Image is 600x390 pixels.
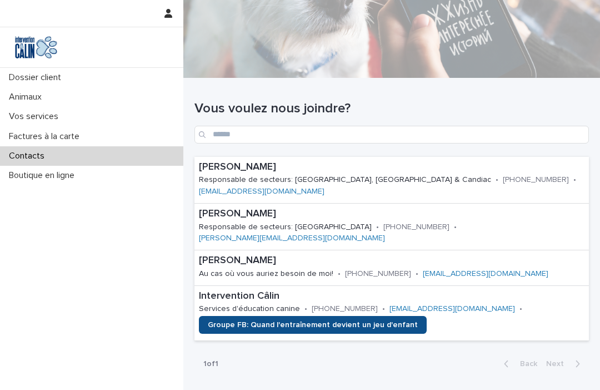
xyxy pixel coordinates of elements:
[194,204,589,250] a: [PERSON_NAME]Responsable de secteurs: [GEOGRAPHIC_DATA]•[PHONE_NUMBER]•[PERSON_NAME][EMAIL_ADDRES...
[454,223,457,232] p: •
[9,36,63,58] img: Y0SYDZVsQvbSeSFpbQoq
[199,175,491,185] p: Responsable de secteurs: [GEOGRAPHIC_DATA], [GEOGRAPHIC_DATA] & Candiac
[503,176,569,184] a: [PHONE_NUMBER]
[546,360,571,368] span: Next
[199,161,584,174] p: [PERSON_NAME]
[194,250,589,285] a: [PERSON_NAME]Au cas où vous auriez besoin de moi!•[PHONE_NUMBER]•[EMAIL_ADDRESS][DOMAIN_NAME]
[496,175,498,185] p: •
[194,157,589,204] a: [PERSON_NAME]Responsable de secteurs: [GEOGRAPHIC_DATA], [GEOGRAPHIC_DATA] & Candiac•[PHONE_NUMBE...
[345,270,411,278] a: [PHONE_NUMBER]
[194,101,589,117] h1: Vous voulez nous joindre?
[199,290,584,303] p: Intervention Câlin
[199,269,333,279] p: Au cas où vous auriez besoin de moi!
[194,126,589,144] input: Search
[4,170,83,181] p: Boutique en ligne
[513,360,537,368] span: Back
[573,175,576,185] p: •
[416,269,418,279] p: •
[199,316,427,334] a: Groupe FB: Quand l'entraînement devient un jeu d'enfant
[199,255,584,267] p: [PERSON_NAME]
[338,269,341,279] p: •
[389,305,515,313] a: [EMAIL_ADDRESS][DOMAIN_NAME]
[199,187,324,195] a: [EMAIL_ADDRESS][DOMAIN_NAME]
[495,359,542,369] button: Back
[423,270,548,278] a: [EMAIL_ADDRESS][DOMAIN_NAME]
[199,234,385,242] a: [PERSON_NAME][EMAIL_ADDRESS][DOMAIN_NAME]
[304,304,307,314] p: •
[4,72,70,83] p: Dossier client
[382,304,385,314] p: •
[4,111,67,122] p: Vos services
[199,304,300,314] p: Services d'éducation canine
[4,151,53,161] p: Contacts
[4,92,51,102] p: Animaux
[208,321,418,329] span: Groupe FB: Quand l'entraînement devient un jeu d'enfant
[519,304,522,314] p: •
[383,223,449,231] a: [PHONE_NUMBER]
[194,350,227,378] p: 1 of 1
[376,223,379,232] p: •
[199,223,372,232] p: Responsable de secteurs: [GEOGRAPHIC_DATA]
[199,208,584,220] p: [PERSON_NAME]
[194,286,589,341] a: Intervention CâlinServices d'éducation canine•[PHONE_NUMBER]•[EMAIL_ADDRESS][DOMAIN_NAME]•Groupe ...
[312,305,378,313] a: [PHONE_NUMBER]
[542,359,589,369] button: Next
[4,131,88,142] p: Factures à la carte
